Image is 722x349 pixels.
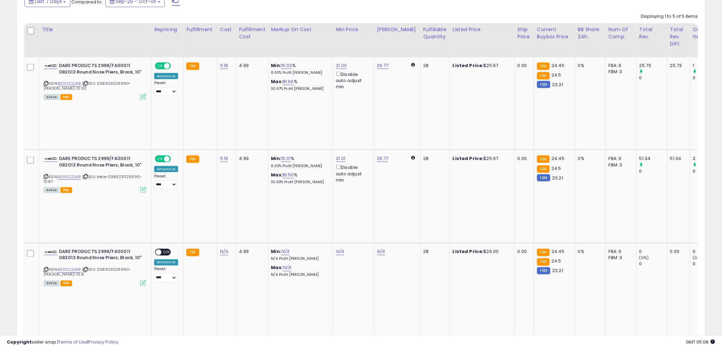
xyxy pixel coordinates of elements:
[239,156,263,162] div: 4.99
[271,265,283,271] b: Max:
[551,155,564,162] span: 24.45
[639,75,667,81] div: 0
[220,26,233,33] div: Cost
[156,63,164,69] span: ON
[670,63,685,69] div: 25.73
[44,81,131,91] span: | SKU: 038923029990-[PERSON_NAME]-10.92
[453,26,512,33] div: Listed Price
[170,156,181,162] span: OFF
[639,249,667,255] div: 0
[609,69,631,75] div: FBM: 3
[44,94,59,100] span: All listings currently available for purchase on Amazon
[552,268,563,274] span: 23.21
[551,72,561,78] span: 24.5
[609,26,634,40] div: Num of Comp.
[639,261,667,267] div: 0
[170,63,181,69] span: OFF
[693,261,721,267] div: 0
[537,258,550,266] small: FBA
[336,249,344,255] a: N/A
[60,281,72,286] span: FBA
[641,13,698,20] div: Displaying 1 to 5 of 5 items
[453,156,509,162] div: $25.67
[670,249,685,255] div: 0.00
[186,156,199,163] small: FBA
[537,72,550,80] small: FBA
[271,257,328,261] p: N/A Profit [PERSON_NAME]
[60,94,72,100] span: FBA
[154,26,180,33] div: Repricing
[271,156,328,168] div: %
[271,180,328,185] p: 30.63% Profit [PERSON_NAME]
[686,339,715,345] span: 2025-10-13 05:08 GMT
[271,172,328,185] div: %
[639,156,667,162] div: 51.34
[377,155,389,162] a: 29.77
[578,156,601,162] div: 0%
[44,156,146,192] div: ASIN:
[639,63,667,69] div: 25.73
[154,81,178,96] div: Preset:
[44,187,59,193] span: All listings currently available for purchase on Amazon
[44,281,59,286] span: All listings currently available for purchase on Amazon
[271,172,283,178] b: Max:
[518,156,529,162] div: 0.00
[154,259,178,266] div: Amazon AI
[281,62,292,69] a: 15.03
[578,249,601,255] div: 0%
[271,78,283,85] b: Max:
[59,63,142,77] b: DARE PRODUCTS 2999/FA00011 082013 Round Nose Pliers, Black, 10"
[60,187,72,193] span: FBA
[154,166,178,172] div: Amazon AI
[537,165,550,173] small: FBA
[693,75,721,81] div: 0
[59,249,142,263] b: DARE PRODUCTS 2999/FA00011 082013 Round Nose Pliers, Black, 10"
[186,63,199,70] small: FBA
[537,174,550,182] small: FBM
[44,64,57,67] img: 316AU7nkKTL._SL40_.jpg
[88,339,118,345] a: Privacy Policy
[336,70,369,90] div: Disable auto adjust min
[551,258,561,265] span: 24.5
[154,267,178,282] div: Preset:
[271,155,281,162] b: Min:
[58,174,81,180] a: B001CCSJK8
[58,267,81,273] a: B001CCSJK8
[186,249,199,256] small: FBA
[693,156,721,162] div: 2
[271,164,328,169] p: 8.00% Profit [PERSON_NAME]
[670,26,687,48] div: Total Rev. Diff.
[693,255,703,261] small: (0%)
[239,63,263,69] div: 4.99
[537,81,550,88] small: FBM
[271,63,328,75] div: %
[453,155,484,162] b: Listed Price:
[58,339,87,345] a: Terms of Use
[220,155,228,162] a: 11.19
[7,339,32,345] strong: Copyright
[453,249,509,255] div: $26.00
[423,249,445,255] div: 28
[639,26,664,40] div: Total Rev.
[609,63,631,69] div: FBA: 6
[44,174,142,184] span: | SKU: kehe-038923029990-10.87
[578,26,603,40] div: BB Share 24h.
[552,175,563,181] span: 23.21
[693,249,721,255] div: 0
[7,339,118,346] div: seller snap | |
[44,267,131,277] span: | SKU: 038923029990-[PERSON_NAME]-10.8
[609,249,631,255] div: FBA: 6
[271,273,328,278] p: N/A Profit [PERSON_NAME]
[336,164,369,183] div: Disable auto adjust min
[693,63,721,69] div: 1
[609,255,631,261] div: FBM: 3
[239,249,263,255] div: 4.99
[518,249,529,255] div: 0.00
[453,249,484,255] b: Listed Price:
[281,249,289,255] a: N/A
[44,251,57,254] img: 316AU7nkKTL._SL40_.jpg
[186,26,214,33] div: Fulfillment
[551,165,561,172] span: 24.5
[518,63,529,69] div: 0.00
[551,62,564,69] span: 24.45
